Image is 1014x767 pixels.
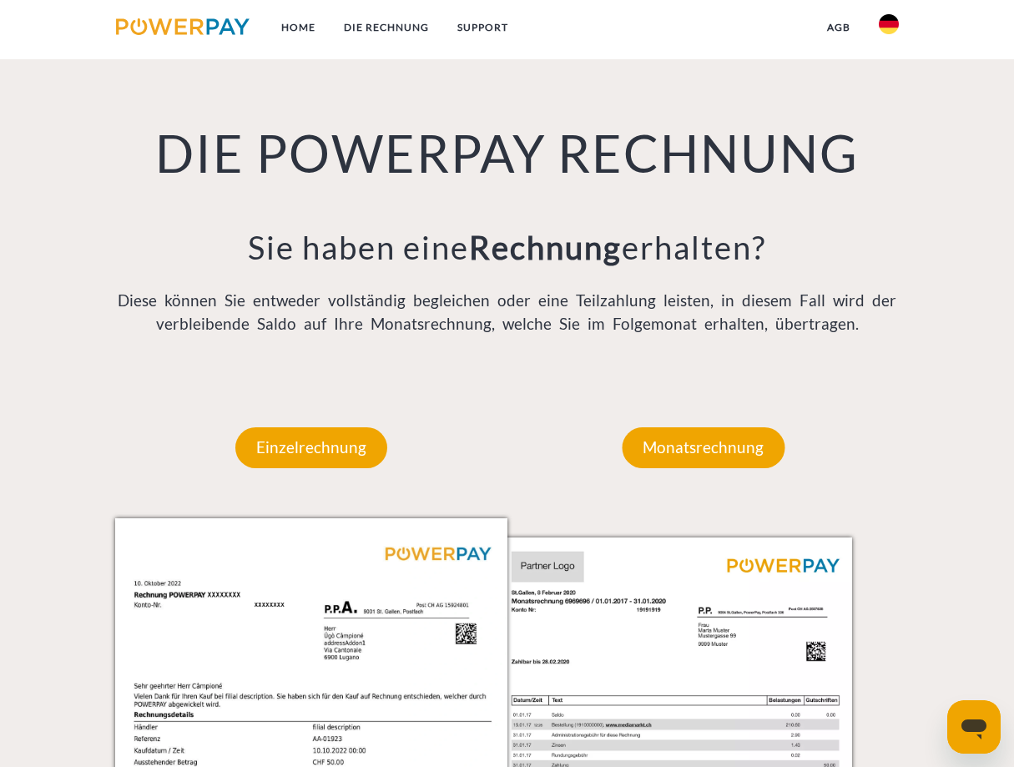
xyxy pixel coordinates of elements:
a: agb [813,13,865,43]
p: Einzelrechnung [235,427,387,467]
h1: DIE POWERPAY RECHNUNG [115,122,900,186]
a: DIE RECHNUNG [330,13,443,43]
p: Monatsrechnung [622,427,784,467]
img: de [879,14,899,34]
img: logo-powerpay.svg [116,18,250,35]
h3: Sie haben eine erhalten? [115,228,900,268]
a: SUPPORT [443,13,522,43]
p: Diese können Sie entweder vollständig begleichen oder eine Teilzahlung leisten, in diesem Fall wi... [115,289,900,336]
a: Home [267,13,330,43]
iframe: Schaltfläche zum Öffnen des Messaging-Fensters [947,700,1001,754]
b: Rechnung [469,228,622,266]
